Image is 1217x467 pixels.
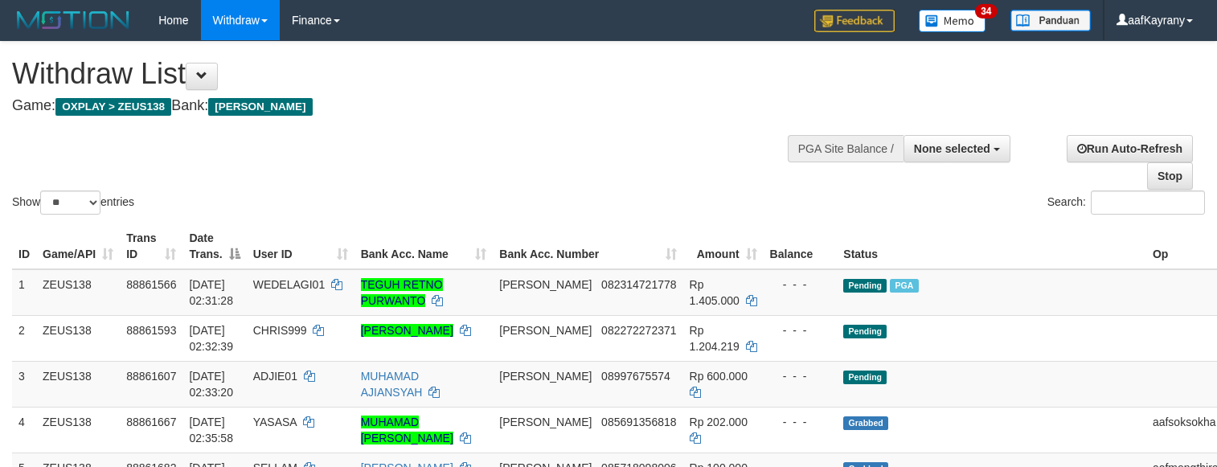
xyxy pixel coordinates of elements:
th: Bank Acc. Number: activate to sort column ascending [493,223,682,269]
div: - - - [770,322,831,338]
span: 88861593 [126,324,176,337]
td: ZEUS138 [36,269,120,316]
span: Rp 202.000 [690,416,748,428]
label: Search: [1047,190,1205,215]
a: Stop [1147,162,1193,190]
th: User ID: activate to sort column ascending [247,223,354,269]
span: [PERSON_NAME] [499,416,592,428]
td: ZEUS138 [36,361,120,407]
span: 88861566 [126,278,176,291]
span: [DATE] 02:35:58 [189,416,233,444]
span: 34 [975,4,997,18]
td: 2 [12,315,36,361]
span: [DATE] 02:32:39 [189,324,233,353]
h4: Game: Bank: [12,98,795,114]
a: [PERSON_NAME] [361,324,453,337]
span: ADJIE01 [253,370,297,383]
span: None selected [914,142,990,155]
div: - - - [770,277,831,293]
span: Pending [843,279,887,293]
span: [PERSON_NAME] [208,98,312,116]
label: Show entries [12,190,134,215]
span: WEDELAGI01 [253,278,325,291]
span: Copy 085691356818 to clipboard [601,416,676,428]
span: [PERSON_NAME] [499,278,592,291]
span: OXPLAY > ZEUS138 [55,98,171,116]
a: MUHAMAD [PERSON_NAME] [361,416,453,444]
span: [DATE] 02:33:20 [189,370,233,399]
span: 88861607 [126,370,176,383]
button: None selected [904,135,1010,162]
img: Feedback.jpg [814,10,895,32]
td: 4 [12,407,36,453]
th: Date Trans.: activate to sort column descending [182,223,246,269]
td: 1 [12,269,36,316]
a: MUHAMAD AJIANSYAH [361,370,423,399]
th: Balance [764,223,838,269]
th: Status [837,223,1146,269]
span: Copy 082314721778 to clipboard [601,278,676,291]
a: TEGUH RETNO PURWANTO [361,278,443,307]
select: Showentries [40,190,100,215]
span: Marked by aafkaynarin [890,279,918,293]
span: Copy 082272272371 to clipboard [601,324,676,337]
td: ZEUS138 [36,407,120,453]
div: - - - [770,368,831,384]
td: ZEUS138 [36,315,120,361]
th: ID [12,223,36,269]
th: Game/API: activate to sort column ascending [36,223,120,269]
th: Amount: activate to sort column ascending [683,223,764,269]
span: Rp 600.000 [690,370,748,383]
span: 88861667 [126,416,176,428]
div: - - - [770,414,831,430]
span: Pending [843,325,887,338]
span: YASASA [253,416,297,428]
a: Run Auto-Refresh [1067,135,1193,162]
span: Rp 1.204.219 [690,324,740,353]
span: Copy 08997675574 to clipboard [601,370,670,383]
span: CHRIS999 [253,324,307,337]
td: 3 [12,361,36,407]
h1: Withdraw List [12,58,795,90]
span: Grabbed [843,416,888,430]
span: Pending [843,371,887,384]
img: Button%20Memo.svg [919,10,986,32]
input: Search: [1091,190,1205,215]
div: PGA Site Balance / [788,135,904,162]
span: [PERSON_NAME] [499,370,592,383]
img: panduan.png [1010,10,1091,31]
img: MOTION_logo.png [12,8,134,32]
span: [DATE] 02:31:28 [189,278,233,307]
span: [PERSON_NAME] [499,324,592,337]
span: Rp 1.405.000 [690,278,740,307]
th: Bank Acc. Name: activate to sort column ascending [354,223,494,269]
th: Trans ID: activate to sort column ascending [120,223,182,269]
